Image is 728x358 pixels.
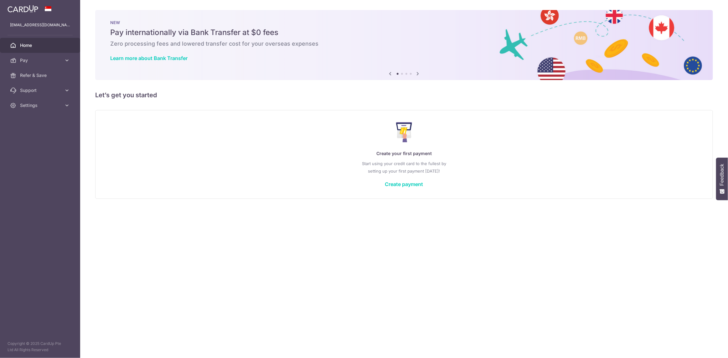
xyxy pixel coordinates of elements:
p: Start using your credit card to the fullest by setting up your first payment [DATE]! [108,160,700,175]
button: Feedback - Show survey [716,158,728,200]
span: Settings [20,102,61,108]
h5: Pay internationally via Bank Transfer at $0 fees [110,28,698,38]
a: Learn more about Bank Transfer [110,55,188,61]
span: Home [20,42,61,48]
span: Help [14,4,27,10]
span: Feedback [719,164,725,186]
span: Pay [20,57,61,63]
span: Support [20,87,61,93]
p: NEW [110,20,698,25]
img: CardUp [8,5,38,13]
h6: Zero processing fees and lowered transfer cost for your overseas expenses [110,40,698,48]
img: Bank transfer banner [95,10,713,80]
img: Make Payment [396,122,412,142]
p: [EMAIL_ADDRESS][DOMAIN_NAME] [10,22,70,28]
a: Create payment [385,181,423,187]
span: Refer & Save [20,72,61,78]
p: Create your first payment [108,150,700,157]
h5: Let’s get you started [95,90,713,100]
